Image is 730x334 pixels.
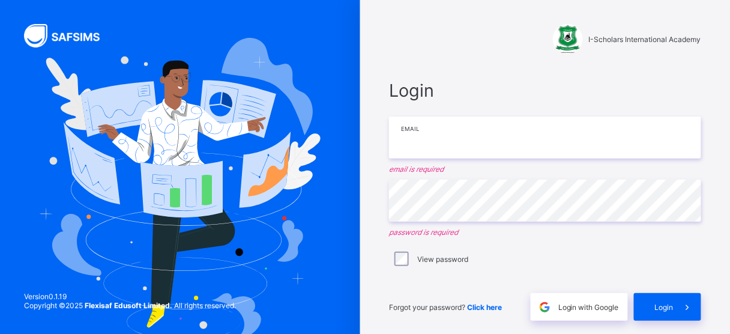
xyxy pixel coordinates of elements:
[389,303,502,312] span: Forgot your password?
[589,35,701,44] span: I-Scholars International Academy
[417,255,468,264] label: View password
[467,303,502,312] a: Click here
[24,301,236,310] span: Copyright © 2025 All rights reserved.
[558,303,619,312] span: Login with Google
[24,24,114,47] img: SAFSIMS Logo
[85,301,172,310] strong: Flexisaf Edusoft Limited.
[389,228,701,237] em: password is required
[389,165,701,174] em: email is required
[24,292,236,301] span: Version 0.1.19
[389,80,701,101] span: Login
[655,303,674,312] span: Login
[538,300,552,314] img: google.396cfc9801f0270233282035f929180a.svg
